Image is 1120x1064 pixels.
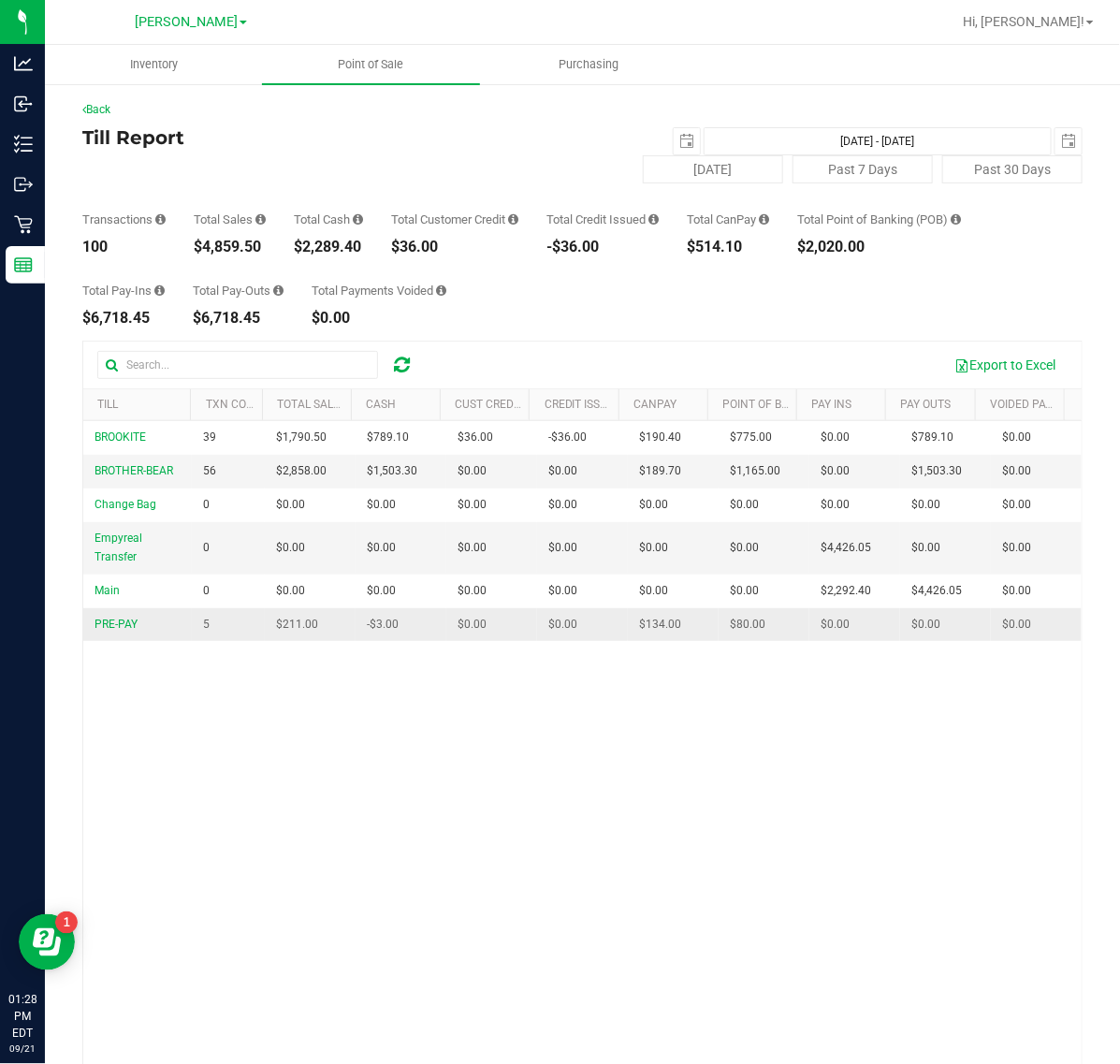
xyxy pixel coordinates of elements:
[730,462,780,480] span: $1,165.00
[458,496,487,514] span: $0.00
[730,496,759,514] span: $0.00
[367,496,396,514] span: $0.00
[480,45,697,84] a: Purchasing
[508,213,518,226] i: Sum of all successful, non-voided payment transaction amounts using account credit as the payment...
[255,213,266,226] i: Sum of all successful, non-voided payment transaction amounts (excluding tips and transaction fee...
[548,616,577,634] span: $0.00
[643,155,783,183] button: [DATE]
[639,496,668,514] span: $0.00
[135,14,238,30] span: [PERSON_NAME]
[391,213,518,226] div: Total Customer Credit
[82,213,166,226] div: Transactions
[193,311,284,326] div: $6,718.45
[546,213,659,226] div: Total Credit Issued
[548,429,587,446] span: -$36.00
[273,284,284,297] i: Sum of all cash pay-outs removed from tills within the date range.
[367,429,409,446] span: $789.10
[391,240,518,255] div: $36.00
[312,284,446,297] div: Total Payments Voided
[821,496,850,514] span: $0.00
[533,56,644,73] span: Purchasing
[294,213,363,226] div: Total Cash
[82,103,110,116] a: Back
[951,213,961,226] i: Sum of the successful, non-voided point-of-banking payment transaction amounts, both via payment ...
[203,429,216,446] span: 39
[193,284,284,297] div: Total Pay-Outs
[194,213,266,226] div: Total Sales
[1002,462,1031,480] span: $0.00
[911,429,953,446] span: $789.10
[313,56,429,73] span: Point of Sale
[203,616,210,634] span: 5
[294,240,363,255] div: $2,289.40
[639,462,681,480] span: $189.70
[901,398,952,411] a: Pay Outs
[458,616,487,634] span: $0.00
[687,240,769,255] div: $514.10
[14,255,33,274] inline-svg: Reports
[821,429,850,446] span: $0.00
[1002,616,1031,634] span: $0.00
[545,398,622,411] a: Credit Issued
[262,45,479,84] a: Point of Sale
[277,398,346,411] a: Total Sales
[95,618,138,631] span: PRE-PAY
[458,582,487,600] span: $0.00
[730,582,759,600] span: $0.00
[674,128,700,154] span: select
[366,398,396,411] a: Cash
[648,213,659,226] i: Sum of all successful refund transaction amounts from purchase returns resulting in account credi...
[95,584,120,597] span: Main
[95,430,146,444] span: BROOKITE
[276,496,305,514] span: $0.00
[82,311,165,326] div: $6,718.45
[203,539,210,557] span: 0
[14,95,33,113] inline-svg: Inbound
[95,532,142,562] span: Empyreal Transfer
[82,284,165,297] div: Total Pay-Ins
[821,582,871,600] span: $2,292.40
[203,496,210,514] span: 0
[367,539,396,557] span: $0.00
[942,155,1083,183] button: Past 30 Days
[812,398,852,411] a: Pay Ins
[8,1042,36,1056] p: 09/21
[821,462,850,480] span: $0.00
[821,616,850,634] span: $0.00
[1002,429,1031,446] span: $0.00
[206,398,269,411] a: TXN Count
[1002,539,1031,557] span: $0.00
[458,539,487,557] span: $0.00
[911,539,940,557] span: $0.00
[97,398,118,411] a: Till
[730,429,772,446] span: $775.00
[436,284,446,297] i: Sum of all voided payment transaction amounts (excluding tips and transaction fees) within the da...
[1055,128,1082,154] span: select
[97,351,378,379] input: Search...
[95,498,156,511] span: Change Bag
[458,462,487,480] span: $0.00
[942,349,1068,381] button: Export to Excel
[548,462,577,480] span: $0.00
[455,398,523,411] a: Cust Credit
[722,398,855,411] a: Point of Banking (POB)
[353,213,363,226] i: Sum of all successful, non-voided cash payment transaction amounts (excluding tips and transactio...
[276,582,305,600] span: $0.00
[105,56,203,73] span: Inventory
[8,991,36,1042] p: 01:28 PM EDT
[276,616,318,634] span: $211.00
[203,582,210,600] span: 0
[82,240,166,255] div: 100
[821,539,871,557] span: $4,426.05
[546,240,659,255] div: -$36.00
[14,215,33,234] inline-svg: Retail
[312,311,446,326] div: $0.00
[548,539,577,557] span: $0.00
[1002,582,1031,600] span: $0.00
[55,911,78,934] iframe: Resource center unread badge
[276,429,327,446] span: $1,790.50
[963,14,1084,29] span: Hi, [PERSON_NAME]!
[548,582,577,600] span: $0.00
[911,496,940,514] span: $0.00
